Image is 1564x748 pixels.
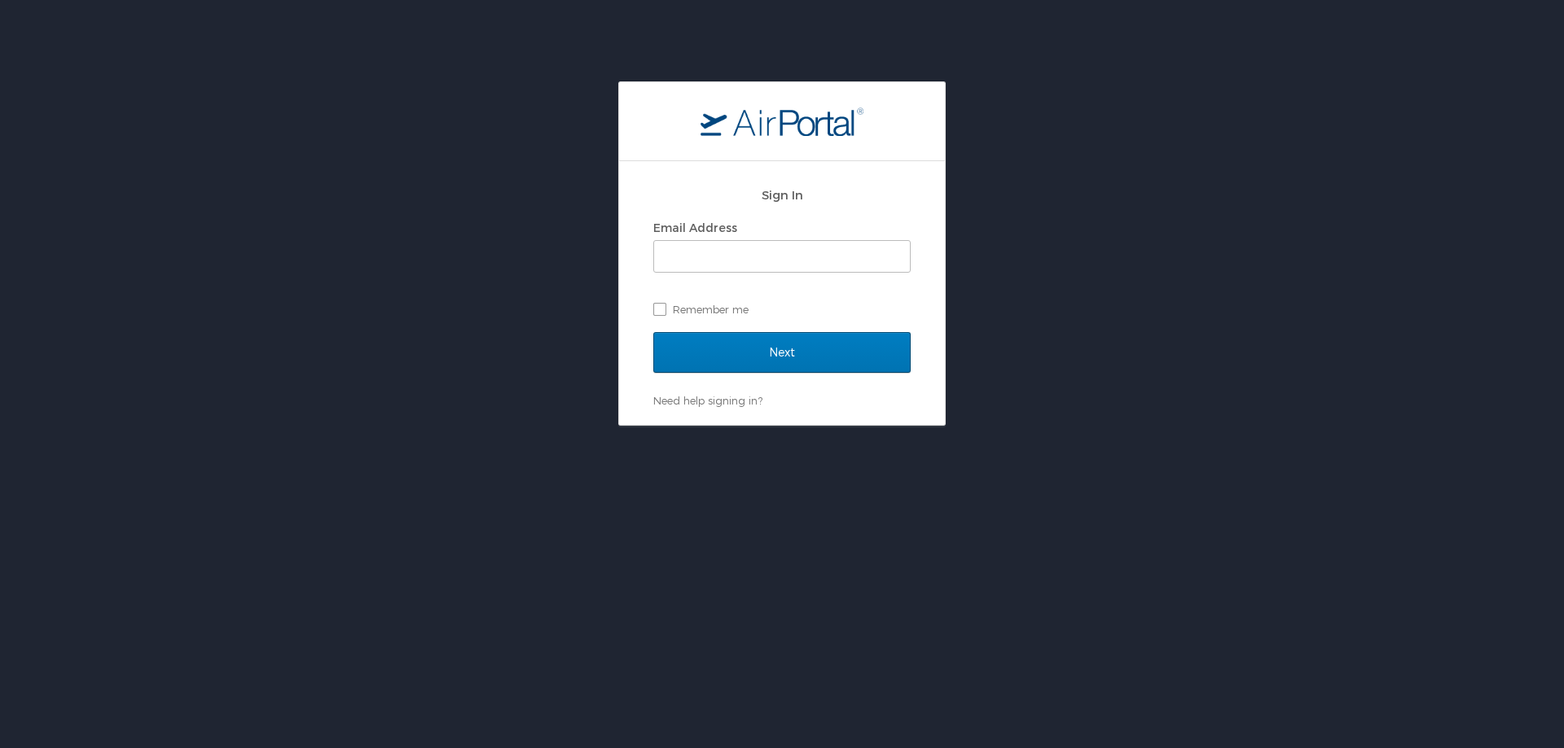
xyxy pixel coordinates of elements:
h2: Sign In [653,186,911,204]
label: Email Address [653,221,737,234]
input: Next [653,332,911,373]
label: Remember me [653,297,911,322]
a: Need help signing in? [653,394,762,407]
img: logo [701,107,863,136]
